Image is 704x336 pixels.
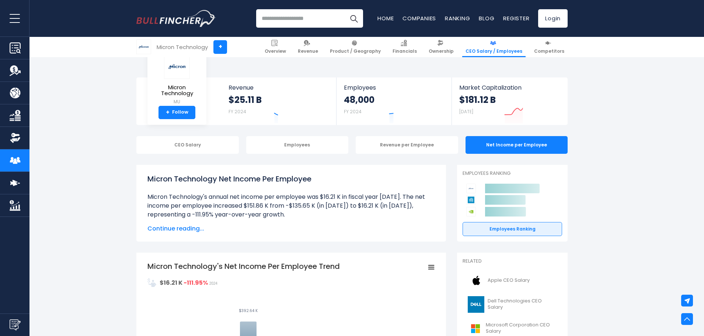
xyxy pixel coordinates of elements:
a: Micron Technology MU [153,54,201,106]
span: Competitors [534,48,564,54]
a: Companies [402,14,436,22]
a: Employees Ranking [463,222,562,236]
img: Bullfincher logo [136,10,216,27]
a: Dell Technologies CEO Salary [463,294,562,315]
span: Overview [265,48,286,54]
a: Ranking [445,14,470,22]
strong: $181.12 B [459,94,496,105]
img: NVIDIA Corporation competitors logo [466,207,476,217]
img: DELL logo [467,296,485,313]
strong: + [166,109,170,116]
a: Financials [389,37,420,57]
span: Financials [393,48,417,54]
span: Continue reading... [147,224,435,233]
span: Employees [344,84,444,91]
img: Ownership [10,132,21,143]
small: FY 2024 [344,108,362,115]
span: Dell Technologies CEO Salary [488,298,558,311]
div: Micron Technology [157,43,208,51]
small: FY 2024 [229,108,246,115]
a: Employees 48,000 FY 2024 [337,77,451,125]
img: AAPL logo [467,272,485,289]
a: +Follow [158,106,195,119]
span: Ownership [429,48,454,54]
small: MU [153,98,201,105]
span: Market Capitalization [459,84,560,91]
a: Overview [261,37,289,57]
a: CEO Salary / Employees [462,37,526,57]
a: Apple CEO Salary [463,270,562,291]
div: CEO Salary [136,136,239,154]
a: Market Capitalization $181.12 B [DATE] [452,77,567,125]
strong: $25.11 B [229,94,262,105]
span: Revenue [298,48,318,54]
small: [DATE] [459,108,473,115]
span: 2024 [209,281,217,285]
span: Product / Geography [330,48,381,54]
a: Product / Geography [327,37,384,57]
a: Go to homepage [136,10,216,27]
a: Ownership [425,37,457,57]
strong: -111.95% [184,278,208,287]
strong: 48,000 [344,94,374,105]
div: Revenue per Employee [356,136,458,154]
span: Revenue [229,84,329,91]
li: Micron Technology's annual net income per employee was $16.21 K in fiscal year [DATE]. The net in... [147,193,435,219]
a: Login [538,9,568,28]
a: Revenue $25.11 B FY 2024 [221,77,337,125]
span: Microsoft Corporation CEO Salary [486,322,558,335]
text: $392.64 K [239,308,258,314]
a: Competitors [531,37,568,57]
img: Micron Technology competitors logo [466,184,476,193]
h1: Micron Technology Net Income Per Employee [147,173,435,184]
a: + [213,40,227,54]
p: Employees Ranking [463,170,562,177]
a: Revenue [295,37,321,57]
span: Apple CEO Salary [488,277,530,284]
tspan: Micron Technology's Net Income Per Employee Trend [147,261,340,271]
strong: $16.21 K [160,278,182,287]
a: Blog [479,14,494,22]
div: Net Income per Employee [466,136,568,154]
img: MU logo [164,54,190,79]
span: Micron Technology [153,84,201,97]
a: Home [377,14,394,22]
p: Related [463,258,562,264]
img: Applied Materials competitors logo [466,195,476,205]
button: Search [345,9,363,28]
img: NetIncomePerEmployee.svg [147,278,156,287]
div: Employees [246,136,349,154]
a: Register [503,14,529,22]
span: CEO Salary / Employees [466,48,522,54]
img: MU logo [137,40,151,54]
